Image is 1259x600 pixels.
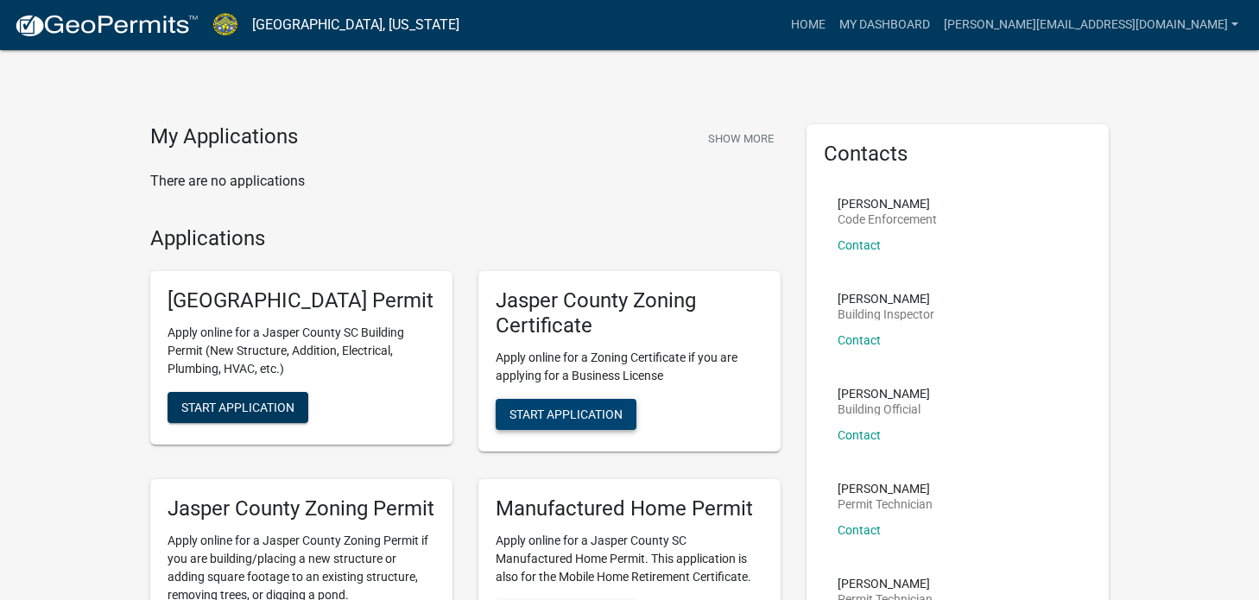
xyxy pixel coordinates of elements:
h5: Contacts [824,142,1091,167]
p: Apply online for a Jasper County SC Manufactured Home Permit. This application is also for the Mo... [496,532,763,586]
h4: My Applications [150,124,298,150]
a: [GEOGRAPHIC_DATA], [US_STATE] [252,10,459,40]
p: Building Official [838,403,930,415]
p: Apply online for a Jasper County SC Building Permit (New Structure, Addition, Electrical, Plumbin... [168,324,435,378]
p: [PERSON_NAME] [838,198,937,210]
span: Start Application [509,407,623,420]
p: Code Enforcement [838,213,937,225]
p: Apply online for a Zoning Certificate if you are applying for a Business License [496,349,763,385]
h5: Manufactured Home Permit [496,496,763,521]
span: Start Application [181,401,294,414]
button: Start Application [168,392,308,423]
p: Permit Technician [838,498,933,510]
h5: [GEOGRAPHIC_DATA] Permit [168,288,435,313]
a: My Dashboard [832,9,937,41]
p: Building Inspector [838,308,934,320]
p: There are no applications [150,171,781,192]
a: Contact [838,238,881,252]
p: [PERSON_NAME] [838,483,933,495]
button: Start Application [496,399,636,430]
p: [PERSON_NAME] [838,293,934,305]
a: Home [784,9,832,41]
p: [PERSON_NAME] [838,388,930,400]
h5: Jasper County Zoning Permit [168,496,435,521]
button: Show More [701,124,781,153]
a: Contact [838,523,881,537]
p: [PERSON_NAME] [838,578,933,590]
a: [PERSON_NAME][EMAIL_ADDRESS][DOMAIN_NAME] [937,9,1245,41]
a: Contact [838,428,881,442]
img: Jasper County, South Carolina [212,13,238,36]
h4: Applications [150,226,781,251]
a: Contact [838,333,881,347]
h5: Jasper County Zoning Certificate [496,288,763,338]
